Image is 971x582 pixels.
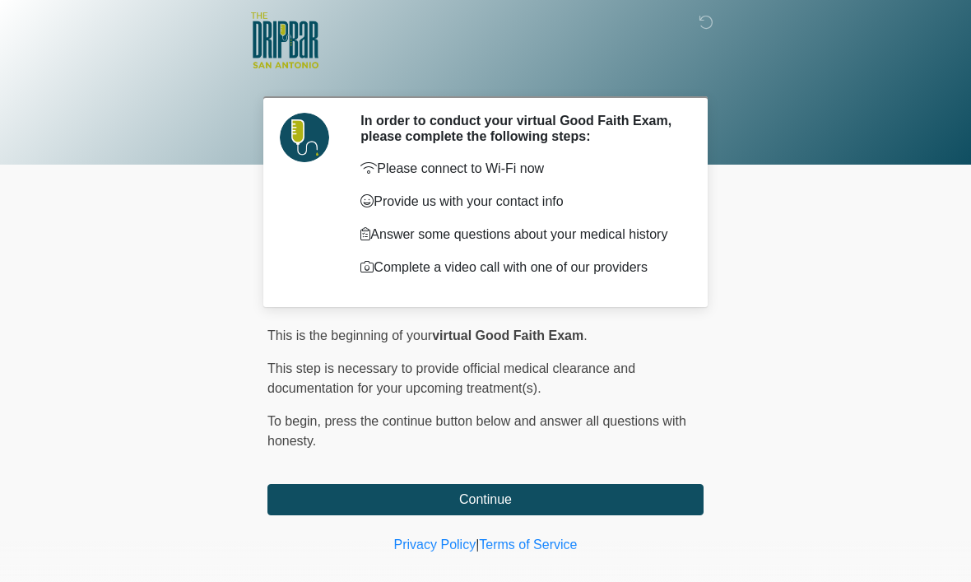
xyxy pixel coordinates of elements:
[267,361,635,395] span: This step is necessary to provide official medical clearance and documentation for your upcoming ...
[432,328,583,342] strong: virtual Good Faith Exam
[280,113,329,162] img: Agent Avatar
[267,484,704,515] button: Continue
[360,192,679,212] p: Provide us with your contact info
[476,538,479,552] a: |
[360,258,679,277] p: Complete a video call with one of our providers
[251,12,318,70] img: The DRIPBaR - San Antonio Fossil Creek Logo
[394,538,476,552] a: Privacy Policy
[267,414,324,428] span: To begin,
[267,414,686,448] span: press the continue button below and answer all questions with honesty.
[360,225,679,244] p: Answer some questions about your medical history
[479,538,577,552] a: Terms of Service
[360,113,679,144] h2: In order to conduct your virtual Good Faith Exam, please complete the following steps:
[583,328,587,342] span: .
[267,328,432,342] span: This is the beginning of your
[360,159,679,179] p: Please connect to Wi-Fi now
